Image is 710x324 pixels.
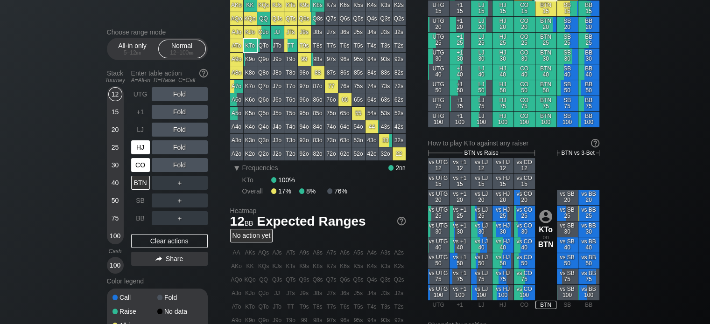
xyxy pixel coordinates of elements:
div: ＋ [152,176,208,190]
img: help.32db89a4.svg [198,68,209,78]
div: KTo [244,39,257,52]
span: bb [189,49,194,56]
div: BTN 30 [535,48,556,64]
div: LJ 20 [471,17,492,32]
div: 65o [338,107,351,120]
div: vs LJ 12 [471,158,492,173]
div: SB 75 [557,96,578,111]
div: JJ [271,26,284,39]
div: BTN 75 [535,96,556,111]
div: A9o [230,53,243,66]
div: 96s [338,53,351,66]
div: A8o [230,66,243,79]
div: Q2o [257,147,270,160]
div: T6s [338,39,351,52]
div: 84s [366,66,379,79]
div: JTs [284,26,297,39]
div: BB 50 [578,80,599,96]
div: +1 30 [450,48,471,64]
div: 76s [338,80,351,93]
div: 55 [352,107,365,120]
div: UTG 50 [428,80,449,96]
div: BB 20 [578,17,599,32]
div: Q7o [257,80,270,93]
div: J8o [271,66,284,79]
div: Fold [157,294,202,301]
div: Raise [112,308,157,315]
div: 94s [366,53,379,66]
div: +1 50 [450,80,471,96]
div: A2o [230,147,243,160]
img: icon-avatar.b40e07d9.svg [539,210,552,223]
div: CO 50 [514,80,535,96]
div: 32s [393,134,406,147]
div: No data [157,308,202,315]
div: HJ 30 [492,48,513,64]
div: CO 15 [514,1,535,16]
div: HJ 50 [492,80,513,96]
div: 65s [352,93,365,106]
div: K8o [244,66,257,79]
div: vs LJ 15 [471,174,492,189]
div: SB 20 [557,17,578,32]
div: BTN 40 [535,64,556,80]
div: +1 20 [450,17,471,32]
div: Q9s [298,12,311,25]
div: 82o [311,147,324,160]
div: vs UTG 20 [428,190,449,205]
div: KQo [244,12,257,25]
div: 93o [298,134,311,147]
div: vs CO 15 [514,174,535,189]
div: 83s [379,66,392,79]
div: 2 [388,164,406,172]
div: HJ 40 [492,64,513,80]
div: J4o [271,120,284,133]
div: T5o [284,107,297,120]
div: 50 [108,193,122,207]
div: BB 25 [578,33,599,48]
div: 92o [298,147,311,160]
div: 100% [271,176,295,184]
div: SB 15 [557,1,578,16]
div: 73o [325,134,338,147]
img: share.864f2f62.svg [155,256,162,262]
div: 87o [311,80,324,93]
div: K7o [244,80,257,93]
div: +1 25 [450,33,471,48]
div: J6o [271,93,284,106]
div: 62s [393,93,406,106]
div: Q8s [311,12,324,25]
div: vs SB 25 [557,206,578,221]
div: Q5o [257,107,270,120]
div: T7s [325,39,338,52]
div: J6s [338,26,351,39]
div: Stack [103,66,127,87]
div: 40 [108,176,122,190]
div: +1 15 [450,1,471,16]
h2: Choose range mode [107,28,208,36]
div: 75 [108,211,122,225]
div: 25 [108,140,122,154]
div: HJ 100 [492,112,513,127]
div: 75o [325,107,338,120]
div: vs CO 20 [514,190,535,205]
div: 72s [393,80,406,93]
div: 98s [311,53,324,66]
div: Enter table action [131,66,208,87]
div: +1 40 [450,64,471,80]
div: 76% [327,187,347,195]
span: Frequencies [242,164,278,172]
div: 66 [338,93,351,106]
div: Q7s [325,12,338,25]
div: T6o [284,93,297,106]
div: A6o [230,93,243,106]
div: T5s [352,39,365,52]
div: J9o [271,53,284,66]
div: vs UTG 25 [428,206,449,221]
div: BB 40 [578,64,599,80]
div: 62o [338,147,351,160]
div: CO 30 [514,48,535,64]
div: 74o [325,120,338,133]
div: A7o [230,80,243,93]
div: BB 30 [578,48,599,64]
